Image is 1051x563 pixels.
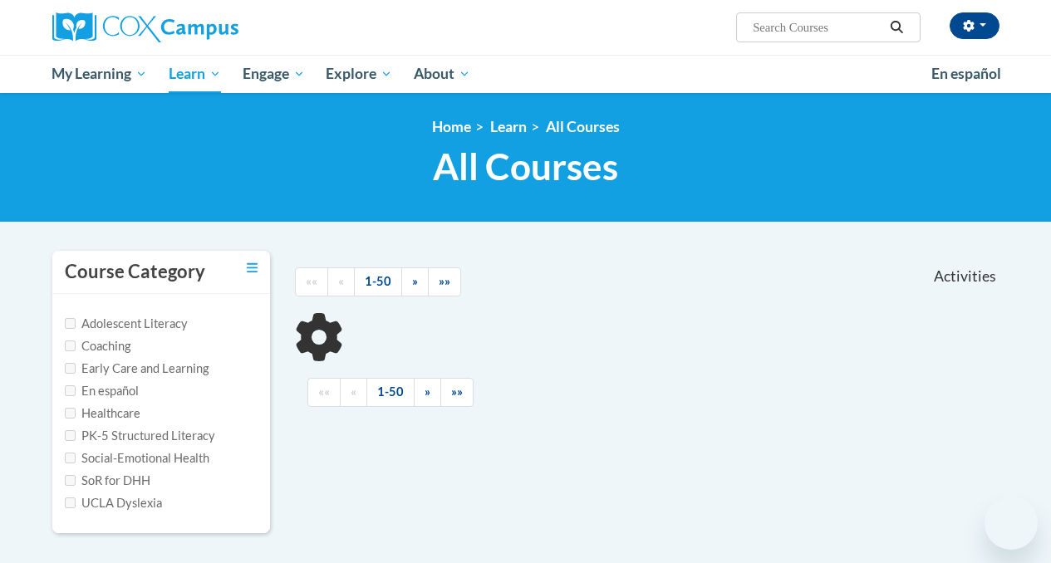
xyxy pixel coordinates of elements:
span: «« [306,274,317,288]
a: Learn [158,55,232,93]
span: My Learning [52,64,147,84]
a: Explore [315,55,403,93]
a: Next [401,267,429,296]
span: »» [451,384,463,399]
a: Begining [295,267,328,296]
input: Checkbox for Options [65,408,76,419]
input: Checkbox for Options [65,430,76,441]
label: UCLA Dyslexia [65,494,162,512]
a: End [440,378,474,407]
input: Checkbox for Options [65,385,76,396]
a: Toggle collapse [247,259,258,277]
label: Adolescent Literacy [65,315,188,333]
input: Checkbox for Options [65,453,76,463]
button: Search [884,17,909,37]
span: Learn [169,64,221,84]
span: » [425,384,430,399]
span: » [412,274,418,288]
a: 1-50 [354,267,402,296]
span: Activities [934,267,996,286]
label: En español [65,382,139,400]
label: SoR for DHH [65,472,150,490]
span: En español [931,65,1001,82]
span: «« [318,384,330,399]
span: « [351,384,356,399]
span: Explore [326,64,392,84]
a: Previous [327,267,355,296]
span: « [338,274,344,288]
iframe: Button to launch messaging window [985,497,1038,550]
label: Healthcare [65,404,140,423]
a: Previous [340,378,367,407]
a: About [403,55,481,93]
label: Early Care and Learning [65,360,209,378]
h3: Course Category [65,259,205,285]
a: Cox Campus [52,12,351,42]
a: My Learning [42,55,159,93]
a: Begining [307,378,341,407]
a: End [428,267,461,296]
a: Home [432,118,471,135]
a: Next [414,378,441,407]
input: Checkbox for Options [65,475,76,486]
span: All Courses [433,144,618,188]
a: Engage [232,55,316,93]
label: Coaching [65,337,130,355]
div: Main menu [40,55,1012,93]
input: Checkbox for Options [65,340,76,351]
span: »» [439,274,450,288]
button: Account Settings [950,12,999,39]
a: 1-50 [366,378,415,407]
input: Search Courses [751,17,884,37]
a: Learn [490,118,527,135]
a: All Courses [546,118,620,135]
label: PK-5 Structured Literacy [65,427,215,445]
span: Engage [243,64,305,84]
span: About [414,64,470,84]
label: Social-Emotional Health [65,449,209,468]
input: Checkbox for Options [65,497,76,508]
input: Checkbox for Options [65,318,76,329]
img: Cox Campus [52,12,238,42]
a: En español [921,56,1012,91]
input: Checkbox for Options [65,363,76,374]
